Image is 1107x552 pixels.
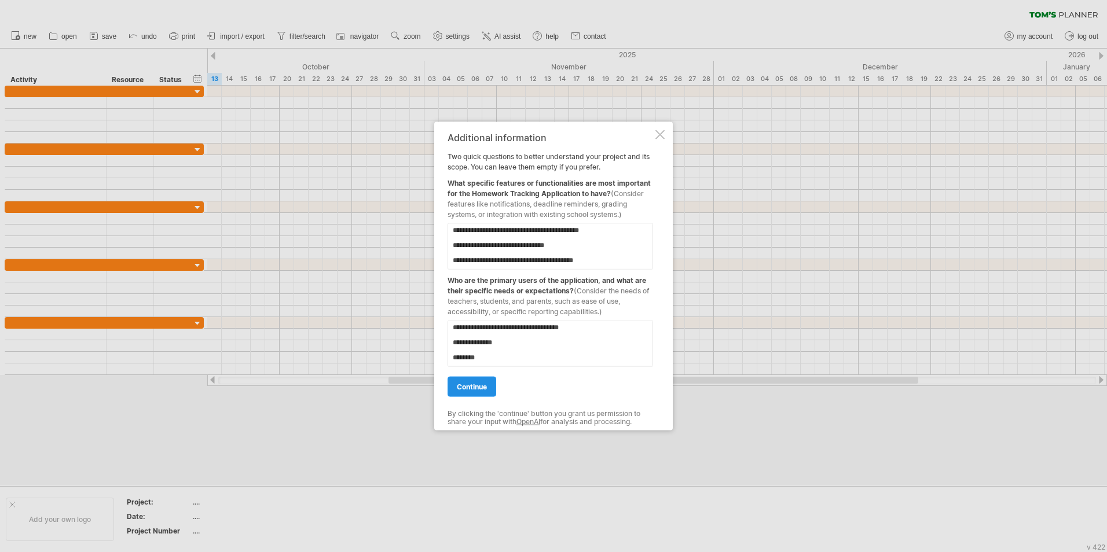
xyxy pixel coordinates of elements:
a: continue [448,377,496,397]
div: Additional information [448,133,653,143]
div: Who are the primary users of the application, and what are their specific needs or expectations? [448,270,653,317]
div: By clicking the 'continue' button you grant us permission to share your input with for analysis a... [448,410,653,426]
span: continue [457,382,487,391]
span: (Consider features like notifications, deadline reminders, grading systems, or integration with e... [448,189,644,219]
div: Two quick questions to better understand your project and its scope. You can leave them empty if ... [448,133,653,420]
span: (Consider the needs of teachers, students, and parents, such as ease of use, accessibility, or sp... [448,286,649,316]
div: What specific features or functionalities are most important for the Homework Tracking Applicatio... [448,172,653,220]
a: OpenAI [516,417,540,426]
